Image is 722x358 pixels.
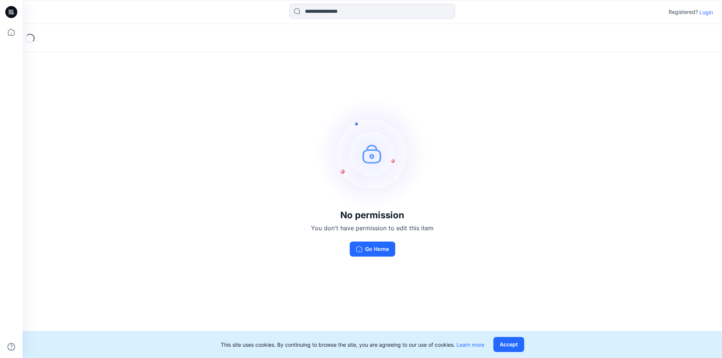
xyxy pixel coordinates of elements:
p: Registered? [669,8,698,17]
img: no-perm.svg [316,97,429,210]
h3: No permission [311,210,434,221]
p: You don't have permission to edit this item [311,224,434,233]
button: Accept [493,337,524,352]
p: This site uses cookies. By continuing to browse the site, you are agreeing to our use of cookies. [221,341,484,349]
p: Login [699,8,713,16]
a: Learn more [457,341,484,348]
button: Go Home [350,242,395,257]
